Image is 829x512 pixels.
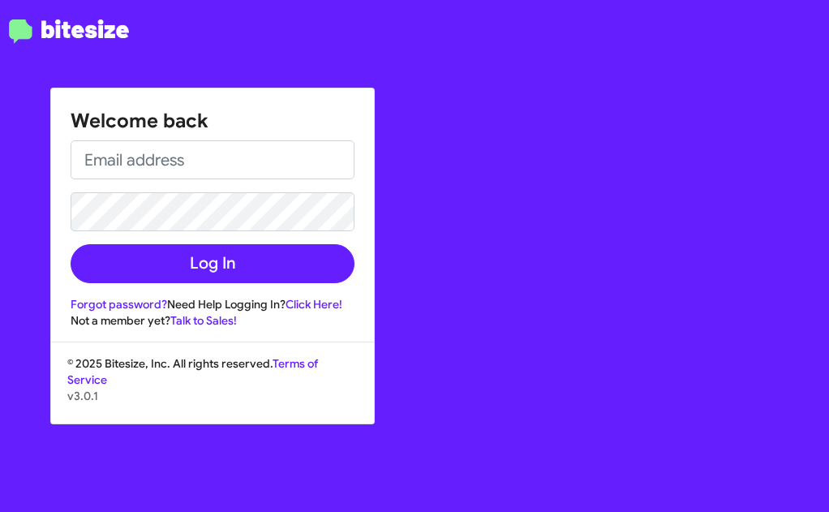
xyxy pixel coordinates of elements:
a: Click Here! [286,297,342,312]
div: Need Help Logging In? [71,296,354,312]
a: Talk to Sales! [170,313,237,328]
input: Email address [71,140,354,179]
button: Log In [71,244,354,283]
p: v3.0.1 [67,388,358,404]
h1: Welcome back [71,108,354,134]
div: © 2025 Bitesize, Inc. All rights reserved. [51,355,374,424]
a: Forgot password? [71,297,167,312]
div: Not a member yet? [71,312,354,329]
